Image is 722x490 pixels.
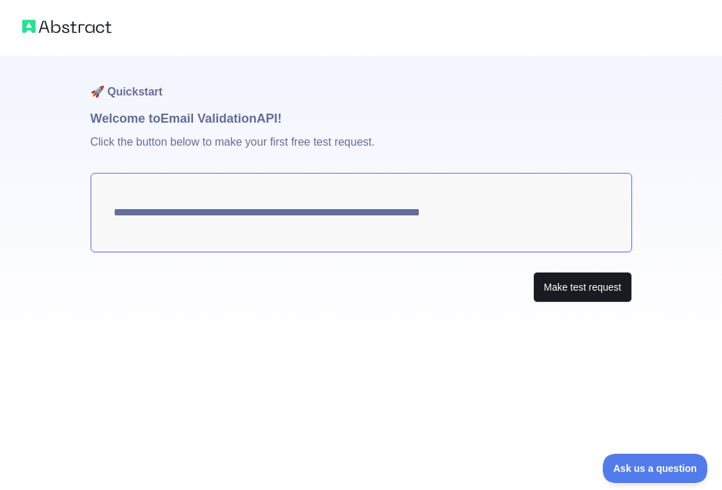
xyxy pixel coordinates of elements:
iframe: Toggle Customer Support [603,454,708,483]
h1: Welcome to Email Validation API! [91,109,632,128]
h1: 🚀 Quickstart [91,56,632,109]
p: Click the button below to make your first free test request. [91,128,632,173]
img: Abstract logo [22,17,112,36]
button: Make test request [533,272,631,303]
